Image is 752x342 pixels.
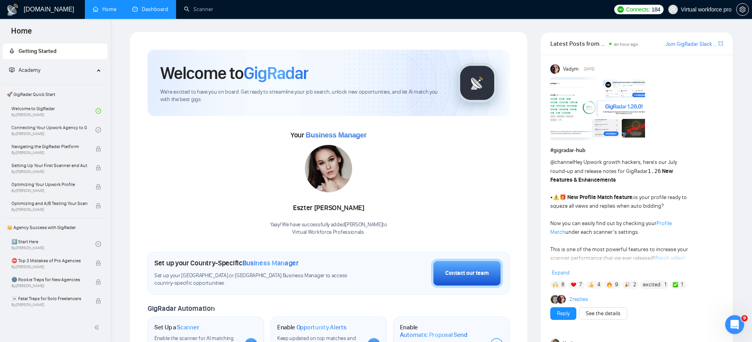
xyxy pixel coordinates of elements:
[96,241,101,247] span: check-circle
[96,298,101,304] span: lock
[270,221,387,236] div: Yaay! We have successfully added [PERSON_NAME] to
[550,64,560,74] img: Vadym
[563,65,579,73] span: Vadym
[633,281,636,289] span: 2
[445,269,489,278] div: Contact our team
[154,323,199,331] h1: Set Up a
[9,48,15,54] span: rocket
[19,48,56,54] span: Getting Started
[96,127,101,133] span: check-circle
[306,131,366,139] span: Business Manager
[11,102,96,120] a: Welcome to GigRadarBy[PERSON_NAME]
[11,295,87,303] span: ☠️ Fatal Traps for Solo Freelancers
[19,67,40,73] span: Academy
[160,88,445,103] span: We're excited to have you on board. Get ready to streamline your job search, unlock new opportuni...
[96,260,101,266] span: lock
[9,67,40,73] span: Academy
[6,4,19,16] img: logo
[291,131,367,139] span: Your
[11,150,87,155] span: By [PERSON_NAME]
[648,168,661,174] code: 1.26
[277,323,347,331] h1: Enable
[664,281,666,289] span: 1
[589,282,594,288] img: 👍
[11,276,87,284] span: 🌚 Rookie Traps for New Agencies
[3,43,107,59] li: Getting Started
[9,67,15,73] span: fund-projection-screen
[569,295,588,303] a: 2replies
[571,282,576,288] img: ❤️
[552,269,570,276] span: Expand
[614,41,638,47] span: an hour ago
[184,6,213,13] a: searchScanner
[725,315,744,334] iframe: Intercom live chat
[458,63,497,103] img: gigradar-logo.png
[11,199,87,207] span: Optimizing and A/B Testing Your Scanner for Better Results
[718,40,723,47] a: export
[550,307,576,320] button: Reply
[654,255,684,261] a: Watch video!
[96,203,101,209] span: lock
[270,201,387,215] div: Eszter [PERSON_NAME]
[160,62,308,84] h1: Welcome to
[96,279,101,285] span: lock
[681,281,683,289] span: 1
[550,146,723,155] h1: # gigradar-hub
[148,304,214,313] span: GigRadar Automation
[741,315,748,321] span: 9
[4,86,107,102] span: 🚀 GigRadar Quick Start
[132,6,168,13] a: dashboardDashboard
[154,272,364,287] span: Set up your [GEOGRAPHIC_DATA] or [GEOGRAPHIC_DATA] Business Manager to access country-specific op...
[11,121,96,139] a: Connecting Your Upwork Agency to GigRadarBy[PERSON_NAME]
[626,5,650,14] span: Connects:
[586,309,621,318] a: See the details
[11,265,87,269] span: By [PERSON_NAME]
[93,6,116,13] a: homeHome
[550,77,645,140] img: F09AC4U7ATU-image.png
[11,188,87,193] span: By [PERSON_NAME]
[579,281,582,289] span: 7
[550,159,574,165] span: @channel
[96,146,101,152] span: lock
[11,303,87,307] span: By [PERSON_NAME]
[736,6,749,13] a: setting
[11,284,87,288] span: By [PERSON_NAME]
[651,5,660,14] span: 184
[4,220,107,235] span: 👑 Agency Success with GigRadar
[11,235,96,253] a: 1️⃣ Start HereBy[PERSON_NAME]
[624,282,630,288] img: 🎉
[11,162,87,169] span: Setting Up Your First Scanner and Auto-Bidder
[666,40,717,49] a: Join GigRadar Slack Community
[642,280,662,289] span: :excited:
[400,331,467,339] span: Automatic Proposal Send
[296,323,347,331] span: Opportunity Alerts
[305,145,352,192] img: 1687292614877-83.jpg
[11,180,87,188] span: Optimizing Your Upwork Profile
[94,323,102,331] span: double-left
[11,207,87,212] span: By [PERSON_NAME]
[431,259,503,288] button: Contact our team
[177,323,199,331] span: Scanner
[244,62,308,84] span: GigRadar
[607,282,612,288] img: 🔥
[11,257,87,265] span: ⛔ Top 3 Mistakes of Pro Agencies
[11,143,87,150] span: Navigating the GigRadar Platform
[553,282,558,288] img: 🙌
[597,281,600,289] span: 4
[551,295,559,304] img: Alex B
[557,309,570,318] a: Reply
[584,66,594,73] span: [DATE]
[567,194,634,201] strong: New Profile Match feature:
[579,307,627,320] button: See the details
[96,184,101,190] span: lock
[561,281,564,289] span: 8
[96,108,101,114] span: check-circle
[400,323,484,339] h1: Enable
[5,25,38,42] span: Home
[617,6,624,13] img: upwork-logo.png
[553,194,559,201] span: ⚠️
[270,229,387,236] p: Virtual Workforce Professionals .
[96,165,101,171] span: lock
[11,169,87,174] span: By [PERSON_NAME]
